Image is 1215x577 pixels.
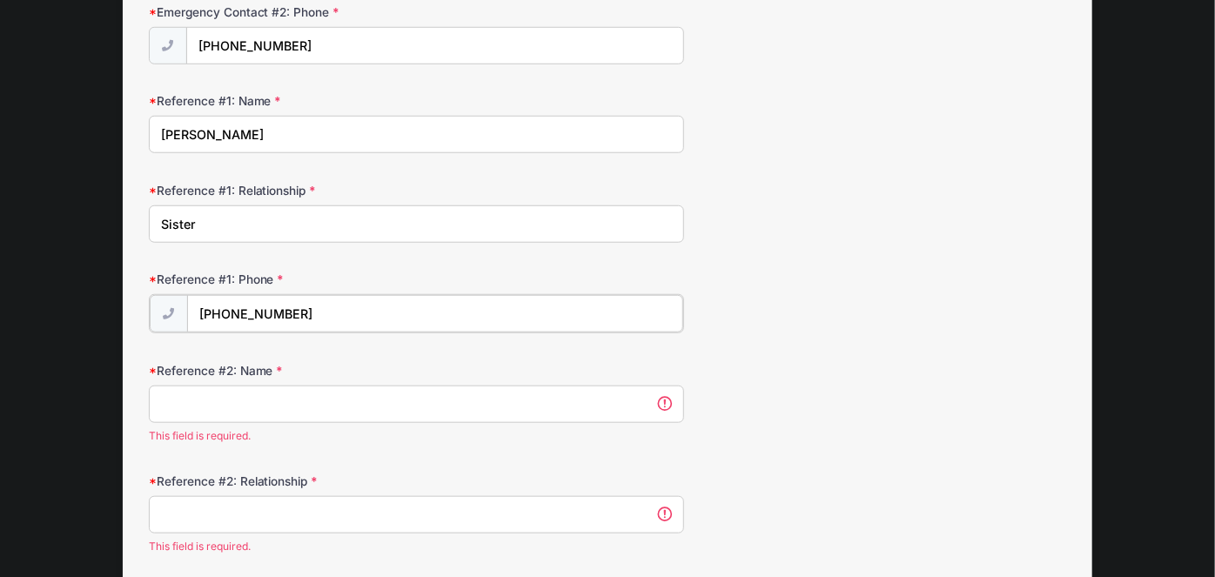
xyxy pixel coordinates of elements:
[149,428,684,444] span: This field is required.
[149,271,455,288] label: Reference #1: Phone
[149,92,455,110] label: Reference #1: Name
[149,473,455,490] label: Reference #2: Relationship
[149,182,455,199] label: Reference #1: Relationship
[187,295,683,332] input: (xxx) xxx-xxxx
[149,362,455,379] label: Reference #2: Name
[149,539,684,554] span: This field is required.
[186,27,684,64] input: (xxx) xxx-xxxx
[149,3,455,21] label: Emergency Contact #2: Phone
